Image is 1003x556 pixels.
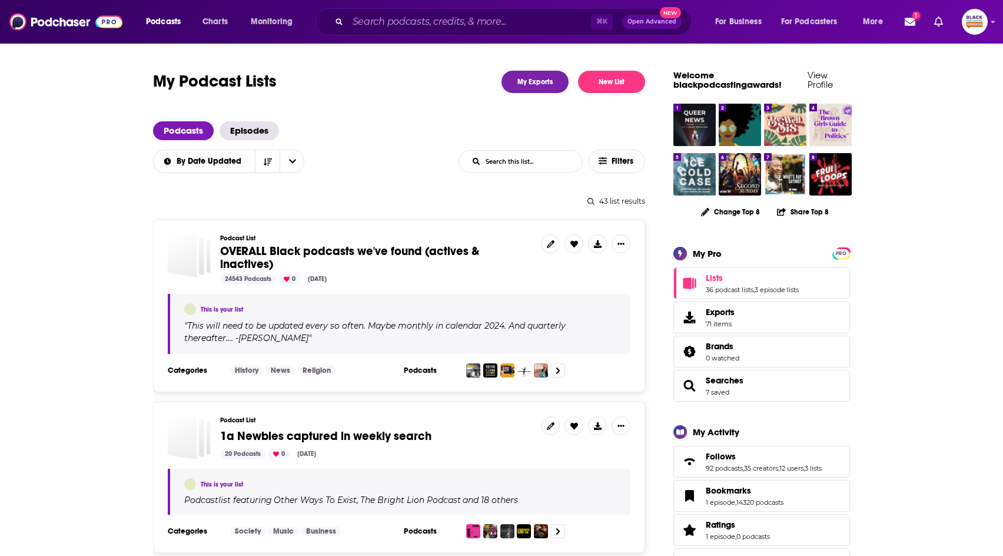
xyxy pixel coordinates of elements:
h4: The Bright Lion Podcast [360,495,461,505]
a: What's Ray Saying? [764,153,806,196]
a: Business [301,527,341,536]
a: This is your list [201,481,243,488]
a: 1 episode [706,532,735,541]
span: PRO [834,249,848,258]
span: Brands [706,341,733,352]
a: Society [230,527,265,536]
a: Lists [677,275,701,292]
span: More [863,14,883,30]
button: Open AdvancedNew [622,15,682,29]
a: 36 podcast lists [706,286,753,294]
a: The Brown Girls Guide to Politics [809,104,852,146]
a: 3 episode lists [755,286,799,294]
span: Podcasts [153,121,214,140]
img: Queer News [673,104,716,146]
span: 1 [912,12,920,19]
a: Podchaser - Follow, Share and Rate Podcasts [9,11,122,33]
h3: Podcast List [220,416,532,424]
button: Show More Button [612,416,630,435]
a: Follows [677,454,701,470]
a: 35 creators [744,464,778,472]
a: Lists [706,273,799,283]
a: History [230,366,263,375]
img: Be Well Sis: The Podcast [764,104,806,146]
span: 71 items [706,320,735,328]
h4: Other Ways To Exist [274,495,357,505]
a: Music [268,527,298,536]
div: 20 Podcasts [220,449,265,459]
span: This will need to be updated every so often. Maybe monthly in calendar 2024. And quarterly therea... [184,320,566,343]
div: [DATE] [293,449,321,459]
a: Show notifications dropdown [929,12,948,32]
button: Filters [589,150,645,173]
a: 1a Newbies captured in weekly search [168,416,211,459]
img: Other Ways To Exist [466,524,480,538]
a: Charts [195,12,235,31]
a: 92 podcasts [706,464,743,472]
a: Searches [706,375,743,386]
a: PRO [834,248,848,257]
img: The Practice of a Hoodoo Baptist [500,524,514,538]
div: My Activity [693,426,739,438]
span: For Business [715,14,762,30]
button: open menu [138,12,196,31]
span: For Podcasters [781,14,838,30]
img: User Profile [962,9,988,35]
img: The HomeTeam Podcast [517,363,531,378]
h3: Categories [168,527,221,536]
a: blackpodcastingawards [184,478,196,490]
span: Ratings [673,514,850,546]
a: Brands [706,341,739,352]
span: OVERALL Black podcasts we've found (actives & inactives) [168,234,211,277]
p: and 18 others [463,495,518,505]
a: 14320 podcasts [736,498,783,507]
img: Fruitloops: Serial Killers of Color [809,153,852,196]
button: New List [578,71,645,93]
button: Show More Button [612,234,630,253]
img: Unnamed and Unbound: Black Voters Matter Podcast [517,524,531,538]
h3: Podcasts [404,366,457,375]
a: Ratings [706,519,770,530]
span: By Date Updated [177,157,245,166]
div: Search podcasts, credits, & more... [327,8,703,35]
span: Ratings [706,519,735,530]
span: Exports [677,309,701,326]
a: 7 saved [706,388,729,396]
button: Sort Direction [255,150,280,173]
div: 0 [268,449,290,459]
button: open menu [280,150,304,173]
span: , [753,286,755,294]
button: open menu [243,12,308,31]
span: , [803,464,805,472]
span: , [778,464,779,472]
div: 43 list results [153,197,645,206]
img: Who's Who In Black Hollywood with Adell Henderson [483,363,497,378]
a: Religion [298,366,336,375]
a: 0 watched [706,354,739,362]
a: blackpodcastingawards [184,303,196,315]
a: Exports [673,302,850,333]
div: 24543 Podcasts [220,274,276,284]
a: News [266,366,295,375]
h1: My Podcast Lists [153,71,277,93]
span: Episodes [220,121,279,140]
span: Bookmarks [706,485,751,496]
a: Bookmarks [677,488,701,504]
span: Exports [706,307,735,317]
span: , [357,495,358,505]
img: Second Sunday [719,153,761,196]
img: Ice Cold Case [673,153,716,196]
div: Podcast list featuring [184,495,616,505]
span: 1a Newbies captured in weekly search [220,429,431,444]
a: Show notifications dropdown [900,12,920,32]
span: Podcasts [146,14,181,30]
a: 1 episode [706,498,735,507]
span: " " [184,320,566,343]
button: open menu [707,12,776,31]
a: This is your list [201,306,243,313]
span: Lists [706,273,723,283]
div: My Pro [693,248,722,259]
button: open menu [153,157,255,166]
